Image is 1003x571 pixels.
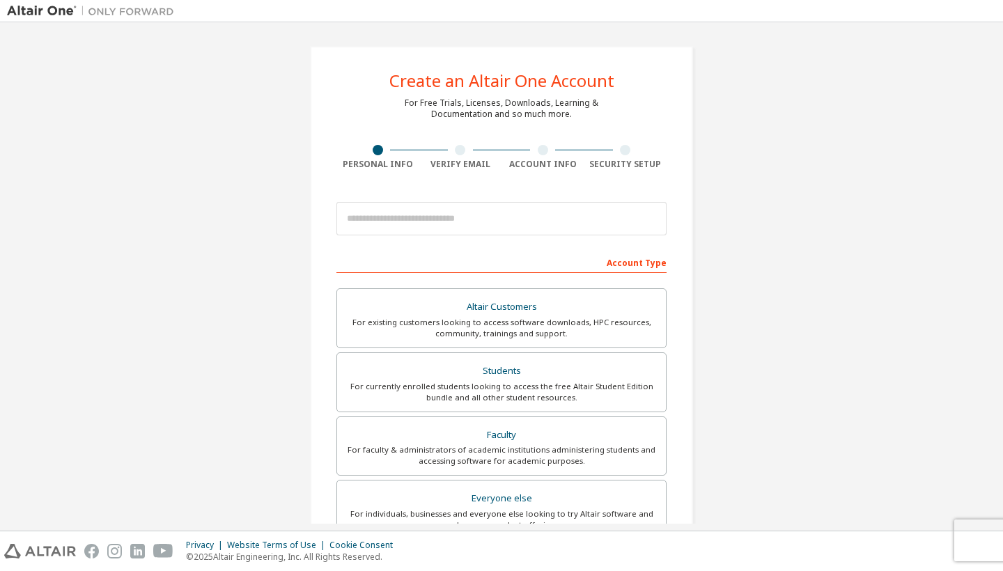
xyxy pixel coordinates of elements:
[345,317,658,339] div: For existing customers looking to access software downloads, HPC resources, community, trainings ...
[345,489,658,508] div: Everyone else
[107,544,122,558] img: instagram.svg
[130,544,145,558] img: linkedin.svg
[336,251,667,273] div: Account Type
[186,551,401,563] p: © 2025 Altair Engineering, Inc. All Rights Reserved.
[584,159,667,170] div: Security Setup
[336,159,419,170] div: Personal Info
[84,544,99,558] img: facebook.svg
[329,540,401,551] div: Cookie Consent
[345,508,658,531] div: For individuals, businesses and everyone else looking to try Altair software and explore our prod...
[345,381,658,403] div: For currently enrolled students looking to access the free Altair Student Edition bundle and all ...
[501,159,584,170] div: Account Info
[227,540,329,551] div: Website Terms of Use
[7,4,181,18] img: Altair One
[389,72,614,89] div: Create an Altair One Account
[186,540,227,551] div: Privacy
[345,425,658,445] div: Faculty
[345,297,658,317] div: Altair Customers
[419,159,502,170] div: Verify Email
[345,444,658,467] div: For faculty & administrators of academic institutions administering students and accessing softwa...
[405,97,598,120] div: For Free Trials, Licenses, Downloads, Learning & Documentation and so much more.
[345,361,658,381] div: Students
[4,544,76,558] img: altair_logo.svg
[153,544,173,558] img: youtube.svg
